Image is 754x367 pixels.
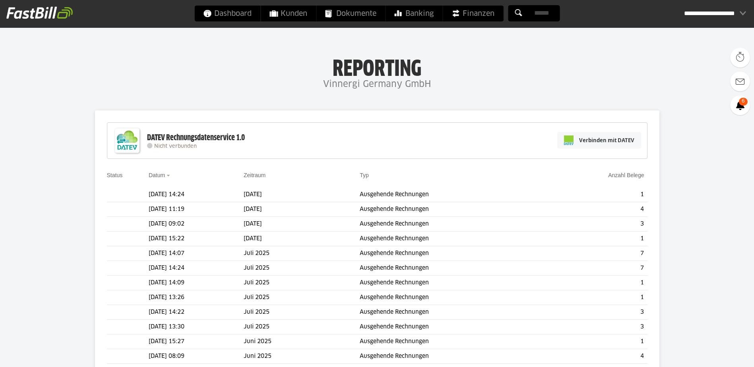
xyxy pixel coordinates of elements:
[543,232,647,246] td: 1
[149,232,244,246] td: [DATE] 15:22
[244,349,360,364] td: Juni 2025
[244,246,360,261] td: Juli 2025
[149,261,244,276] td: [DATE] 14:24
[360,349,543,364] td: Ausgehende Rechnungen
[244,305,360,320] td: Juli 2025
[244,334,360,349] td: Juni 2025
[543,217,647,232] td: 3
[149,202,244,217] td: [DATE] 11:19
[579,136,634,144] span: Verbinden mit DATEV
[149,305,244,320] td: [DATE] 14:22
[360,305,543,320] td: Ausgehende Rechnungen
[244,232,360,246] td: [DATE]
[443,6,503,21] a: Finanzen
[386,6,442,21] a: Banking
[360,334,543,349] td: Ausgehende Rechnungen
[543,349,647,364] td: 4
[149,172,165,178] a: Datum
[360,276,543,290] td: Ausgehende Rechnungen
[147,133,245,143] div: DATEV Rechnungsdatenservice 1.0
[6,6,73,19] img: fastbill_logo_white.png
[543,290,647,305] td: 1
[360,232,543,246] td: Ausgehende Rechnungen
[360,261,543,276] td: Ausgehende Rechnungen
[244,217,360,232] td: [DATE]
[316,6,385,21] a: Dokumente
[79,56,675,77] h1: Reporting
[543,334,647,349] td: 1
[244,320,360,334] td: Juli 2025
[325,6,376,21] span: Dokumente
[111,125,143,156] img: DATEV-Datenservice Logo
[360,217,543,232] td: Ausgehende Rechnungen
[452,6,494,21] span: Finanzen
[543,246,647,261] td: 7
[149,320,244,334] td: [DATE] 13:30
[360,246,543,261] td: Ausgehende Rechnungen
[244,172,266,178] a: Zeitraum
[244,261,360,276] td: Juli 2025
[244,290,360,305] td: Juli 2025
[360,290,543,305] td: Ausgehende Rechnungen
[693,343,746,363] iframe: Öffnet ein Widget, in dem Sie weitere Informationen finden
[149,290,244,305] td: [DATE] 13:26
[543,276,647,290] td: 1
[194,6,260,21] a: Dashboard
[730,95,750,115] a: 6
[360,202,543,217] td: Ausgehende Rechnungen
[543,305,647,320] td: 3
[543,320,647,334] td: 3
[154,144,197,149] span: Nicht verbunden
[149,276,244,290] td: [DATE] 14:09
[543,202,647,217] td: 4
[149,334,244,349] td: [DATE] 15:27
[557,132,641,149] a: Verbinden mit DATEV
[360,172,369,178] a: Typ
[543,187,647,202] td: 1
[167,175,172,176] img: sort_desc.gif
[149,187,244,202] td: [DATE] 14:24
[564,135,574,145] img: pi-datev-logo-farbig-24.svg
[360,187,543,202] td: Ausgehende Rechnungen
[149,349,244,364] td: [DATE] 08:09
[608,172,644,178] a: Anzahl Belege
[244,202,360,217] td: [DATE]
[739,98,748,106] span: 6
[360,320,543,334] td: Ausgehende Rechnungen
[149,217,244,232] td: [DATE] 09:02
[269,6,307,21] span: Kunden
[203,6,252,21] span: Dashboard
[244,276,360,290] td: Juli 2025
[261,6,316,21] a: Kunden
[244,187,360,202] td: [DATE]
[543,261,647,276] td: 7
[394,6,434,21] span: Banking
[149,246,244,261] td: [DATE] 14:07
[107,172,123,178] a: Status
